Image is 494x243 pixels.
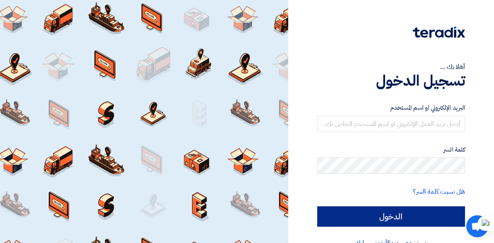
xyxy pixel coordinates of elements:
div: أهلا بك ... [317,62,465,72]
label: البريد الإلكتروني او اسم المستخدم [317,103,465,113]
a: Open chat [466,215,488,237]
input: الدخول [317,206,465,227]
label: كلمة السر [317,145,465,155]
a: هل نسيت كلمة السر؟ [413,187,465,197]
img: Teradix logo [413,27,465,38]
input: أدخل بريد العمل الإلكتروني او اسم المستخدم الخاص بك ... [317,116,465,132]
h1: تسجيل الدخول [317,72,465,90]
